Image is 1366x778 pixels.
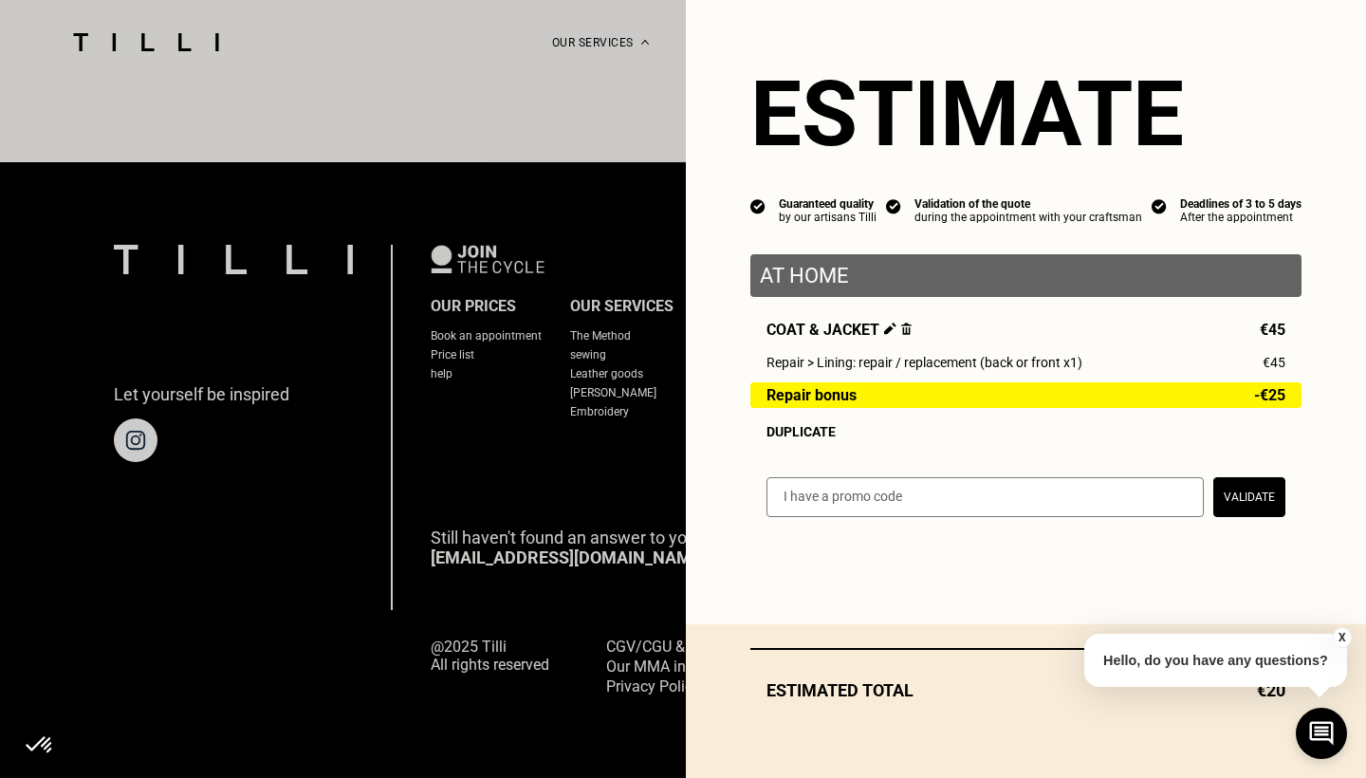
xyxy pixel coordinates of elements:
span: Repair bonus [766,387,857,403]
img: icon list info [750,197,766,214]
p: AT HOME [760,264,1292,287]
span: Repair > Lining: repair / replacement (back or front x1) [766,355,1082,370]
span: -€25 [1254,387,1285,403]
div: After the appointment [1180,211,1301,224]
span: COAT & JACKET [766,321,912,339]
div: ESTIMATED TOTAL [750,680,1301,700]
img: icon list info [886,197,901,214]
span: €45 [1260,321,1285,339]
div: during the appointment with your craftsman [914,211,1142,224]
div: Guaranteed quality [779,197,877,211]
img: icon list info [1152,197,1167,214]
p: Hello, do you have any questions? [1084,634,1347,687]
input: I have a promo code [766,477,1204,517]
div: by our artisans Tilli [779,211,877,224]
div: Deadlines of 3 to 5 days [1180,197,1301,211]
img: Delete [901,323,912,335]
img: Edit [884,323,896,335]
div: DUPLICATE [766,424,1285,439]
button: X [1333,627,1352,648]
div: Validation of the quote [914,197,1142,211]
button: VALIDATE [1213,477,1285,517]
span: €45 [1263,355,1285,370]
section: Estimate [750,61,1301,167]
